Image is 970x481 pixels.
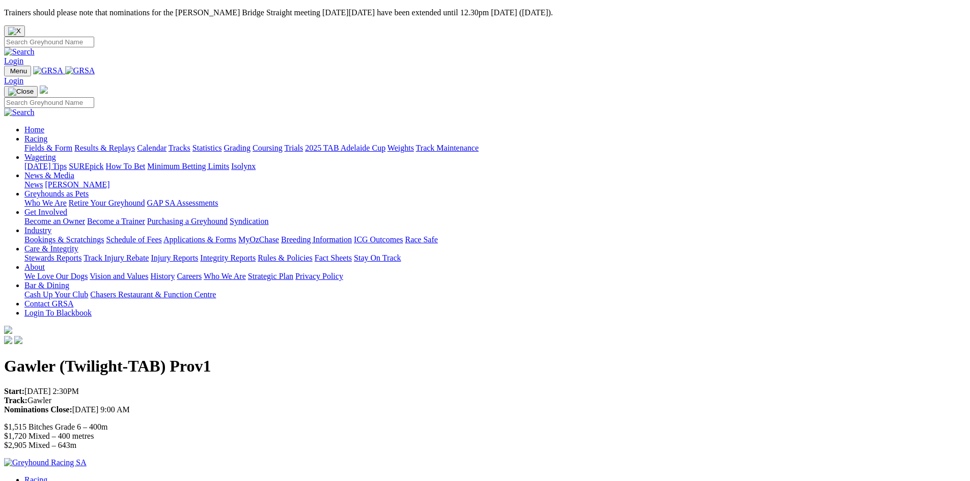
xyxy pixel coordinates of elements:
a: Chasers Restaurant & Function Centre [90,290,216,299]
a: Purchasing a Greyhound [147,217,228,225]
div: Care & Integrity [24,253,966,263]
img: facebook.svg [4,336,12,344]
a: About [24,263,45,271]
div: Greyhounds as Pets [24,199,966,208]
img: GRSA [65,66,95,75]
img: Search [4,108,35,117]
strong: Start: [4,387,24,395]
a: How To Bet [106,162,146,171]
a: Weights [387,144,414,152]
a: Get Involved [24,208,67,216]
strong: Nominations Close: [4,405,72,414]
div: Wagering [24,162,966,171]
a: Home [24,125,44,134]
a: 2025 TAB Adelaide Cup [305,144,385,152]
a: Contact GRSA [24,299,73,308]
img: logo-grsa-white.png [4,326,12,334]
a: Rules & Policies [258,253,313,262]
a: Bookings & Scratchings [24,235,104,244]
a: Retire Your Greyhound [69,199,145,207]
strong: Track: [4,396,27,405]
a: Race Safe [405,235,437,244]
a: Results & Replays [74,144,135,152]
a: Login [4,76,23,85]
a: SUREpick [69,162,103,171]
a: Privacy Policy [295,272,343,280]
a: Become an Owner [24,217,85,225]
a: News [24,180,43,189]
a: Become a Trainer [87,217,145,225]
button: Toggle navigation [4,86,38,97]
a: Careers [177,272,202,280]
p: [DATE] 2:30PM Gawler [DATE] 9:00 AM [4,387,966,414]
div: About [24,272,966,281]
a: Bar & Dining [24,281,69,290]
a: Isolynx [231,162,256,171]
a: Coursing [253,144,283,152]
input: Search [4,97,94,108]
a: Statistics [192,144,222,152]
a: ICG Outcomes [354,235,403,244]
a: Breeding Information [281,235,352,244]
div: Get Involved [24,217,966,226]
a: Fields & Form [24,144,72,152]
a: Login To Blackbook [24,308,92,317]
a: Stay On Track [354,253,401,262]
div: News & Media [24,180,966,189]
a: Track Injury Rebate [84,253,149,262]
input: Search [4,37,94,47]
img: Greyhound Racing SA [4,458,87,467]
a: Stewards Reports [24,253,81,262]
a: Care & Integrity [24,244,78,253]
a: Grading [224,144,251,152]
a: History [150,272,175,280]
img: X [8,27,21,35]
a: MyOzChase [238,235,279,244]
a: Racing [24,134,47,143]
a: Strategic Plan [248,272,293,280]
a: GAP SA Assessments [147,199,218,207]
img: Close [8,88,34,96]
a: Who We Are [24,199,67,207]
a: Trials [284,144,303,152]
a: Tracks [169,144,190,152]
a: Injury Reports [151,253,198,262]
a: We Love Our Dogs [24,272,88,280]
div: Bar & Dining [24,290,966,299]
a: Vision and Values [90,272,148,280]
a: News & Media [24,171,74,180]
a: Fact Sheets [315,253,352,262]
div: Racing [24,144,966,153]
img: Search [4,47,35,56]
a: Wagering [24,153,56,161]
a: Calendar [137,144,167,152]
a: Who We Are [204,272,246,280]
a: Minimum Betting Limits [147,162,229,171]
button: Toggle navigation [4,66,31,76]
p: Trainers should please note that nominations for the [PERSON_NAME] Bridge Straight meeting [DATE]... [4,8,966,17]
a: Integrity Reports [200,253,256,262]
img: twitter.svg [14,336,22,344]
h1: Gawler (Twilight-TAB) Prov1 [4,357,966,376]
a: Track Maintenance [416,144,479,152]
a: Greyhounds as Pets [24,189,89,198]
a: Industry [24,226,51,235]
a: [DATE] Tips [24,162,67,171]
a: [PERSON_NAME] [45,180,109,189]
a: Cash Up Your Club [24,290,88,299]
span: Menu [10,67,27,75]
img: logo-grsa-white.png [40,86,48,94]
img: GRSA [33,66,63,75]
a: Syndication [230,217,268,225]
button: Close [4,25,25,37]
div: Industry [24,235,966,244]
a: Login [4,56,23,65]
a: Applications & Forms [163,235,236,244]
a: Schedule of Fees [106,235,161,244]
p: $1,515 Bitches Grade 6 – 400m $1,720 Mixed – 400 metres $2,905 Mixed – 643m [4,422,966,450]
